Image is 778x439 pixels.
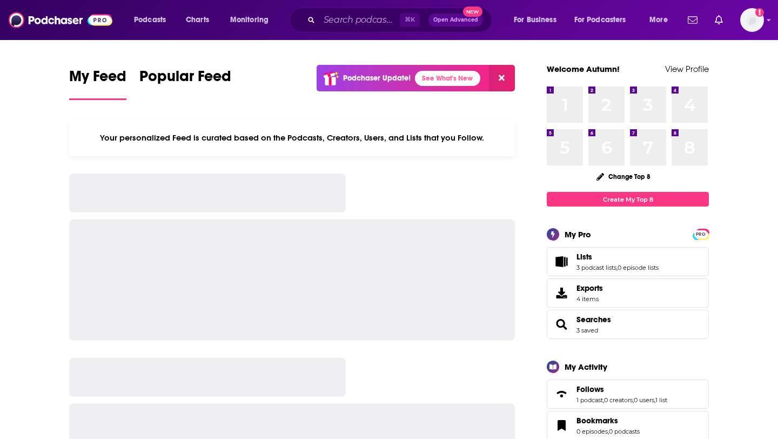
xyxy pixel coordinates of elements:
span: , [616,264,618,271]
a: Bookmarks [576,416,640,425]
div: Your personalized Feed is curated based on the Podcasts, Creators, Users, and Lists that you Follow. [69,119,515,156]
span: Follows [547,380,709,409]
span: ⌘ K [400,13,420,27]
span: For Podcasters [574,12,626,28]
span: 4 items [576,295,603,303]
a: See What's New [415,71,480,86]
a: Exports [547,278,709,308]
a: PRO [694,230,707,238]
a: Follows [576,384,667,394]
a: Follows [551,387,572,402]
img: User Profile [740,8,764,32]
a: Welcome Autumn! [547,64,620,74]
span: Lists [547,247,709,276]
a: View Profile [665,64,709,74]
a: 0 episodes [576,428,608,435]
span: My Feed [69,67,126,92]
span: Charts [186,12,209,28]
a: Lists [576,252,659,262]
a: Lists [551,254,572,269]
a: Bookmarks [551,418,572,433]
div: My Pro [565,229,591,240]
a: Searches [576,315,611,324]
div: Search podcasts, credits, & more... [300,8,502,32]
a: My Feed [69,67,126,100]
a: 3 saved [576,327,598,334]
span: Logged in as autumncomm [740,8,764,32]
a: Popular Feed [139,67,231,100]
button: open menu [642,11,681,29]
a: Charts [179,11,216,29]
a: 1 podcast [576,396,603,404]
a: 1 list [655,396,667,404]
span: Follows [576,384,604,394]
button: Open AdvancedNew [428,14,483,26]
button: open menu [223,11,283,29]
span: , [603,396,604,404]
button: open menu [126,11,180,29]
button: open menu [567,11,642,29]
button: open menu [506,11,570,29]
span: Podcasts [134,12,166,28]
span: Exports [576,283,603,293]
div: My Activity [565,362,607,372]
svg: Add a profile image [755,8,764,17]
span: Exports [551,285,572,301]
a: 0 episode lists [618,264,659,271]
a: 3 podcast lists [576,264,616,271]
span: Searches [547,310,709,339]
span: , [608,428,609,435]
span: More [649,12,668,28]
a: Create My Top 8 [547,192,709,207]
img: Podchaser - Follow, Share and Rate Podcasts [9,10,112,30]
a: 0 creators [604,396,633,404]
span: New [463,6,482,17]
a: 0 podcasts [609,428,640,435]
p: Podchaser Update! [343,74,411,83]
span: Bookmarks [576,416,618,425]
span: , [654,396,655,404]
span: , [633,396,634,404]
span: For Business [514,12,556,28]
a: Show notifications dropdown [710,11,727,29]
span: Monitoring [230,12,269,28]
span: Lists [576,252,592,262]
span: Open Advanced [433,17,478,23]
button: Change Top 8 [590,170,657,183]
button: Show profile menu [740,8,764,32]
a: Searches [551,317,572,332]
a: 0 users [634,396,654,404]
a: Show notifications dropdown [683,11,702,29]
input: Search podcasts, credits, & more... [319,11,400,29]
span: Popular Feed [139,67,231,92]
